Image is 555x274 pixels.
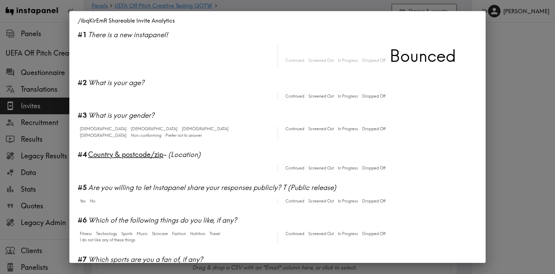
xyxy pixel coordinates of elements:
span: Dropped Off [360,231,385,237]
span: Technology [94,231,117,237]
span: Travel [208,231,220,237]
span: In Progress [336,165,358,171]
span: Are you willing to let Instapanel share your responses publicly? T (Public release) [88,183,477,192]
span: Continued [284,126,304,132]
span: Continued [284,198,304,204]
span: [DEMOGRAPHIC_DATA] [129,126,178,132]
span: [DEMOGRAPHIC_DATA] [78,132,127,139]
span: What is your gender? [88,110,477,120]
h2: /ibqKirEmR Shareable Invite Analytics [69,11,486,30]
span: Which sports are you a fan of, if any? [88,255,477,264]
span: Prefer not to answer [164,132,202,139]
b: #3 [78,110,87,120]
span: Continued [284,57,304,64]
span: Screened Out [307,231,334,237]
span: Continued [284,165,304,171]
span: Screened Out [307,57,334,64]
span: [DEMOGRAPHIC_DATA] [78,126,127,132]
span: Music [135,231,148,237]
span: In Progress [336,126,358,132]
span: In Progress [336,231,358,237]
span: Bounced [388,45,456,67]
span: Yes [78,198,86,204]
span: Sports [120,231,133,237]
span: Dropped Off [360,198,385,204]
span: Fashion [170,231,186,237]
span: In Progress [336,57,358,64]
span: Continued [284,93,304,99]
span: Fitness [78,231,92,237]
b: #6 [78,215,87,225]
b: #4 [78,150,87,159]
b: #1 [78,30,87,40]
span: In Progress [336,198,358,204]
span: Dropped Off [360,165,385,171]
span: Screened Out [307,198,334,204]
span: Which of the following things do you like, if any? [88,215,477,225]
span: Dropped Off [360,57,385,64]
span: Dropped Off [360,93,385,99]
div: - [78,150,477,159]
span: Non-conforming [129,132,161,139]
span: In Progress [336,93,358,99]
span: Country & postcode/zip [88,150,163,159]
span: Nutrition [188,231,205,237]
span: There is a new instapanel! [88,30,477,40]
span: Screened Out [307,126,334,132]
span: (Location) [168,150,477,159]
span: Screened Out [307,165,334,171]
span: Dropped Off [360,126,385,132]
span: What is your age? [88,78,477,88]
span: Screened Out [307,93,334,99]
b: #2 [78,78,87,88]
span: I do not like any of these things [78,237,135,243]
span: [DEMOGRAPHIC_DATA] [180,126,229,132]
span: Continued [284,231,304,237]
b: #7 [78,255,87,264]
b: #5 [78,183,87,192]
span: Skincare [150,231,168,237]
span: No [88,198,95,204]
